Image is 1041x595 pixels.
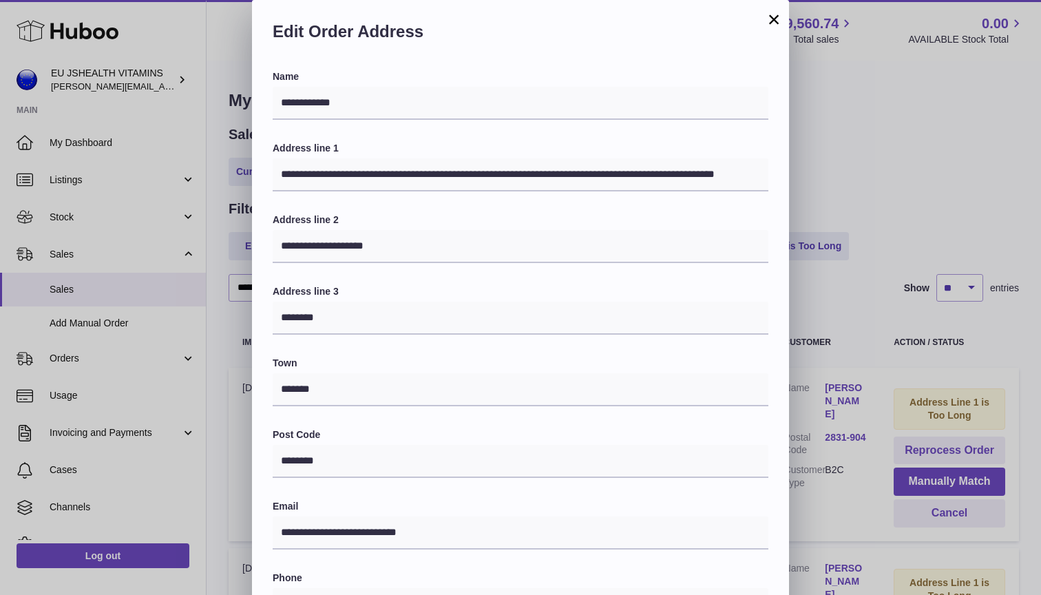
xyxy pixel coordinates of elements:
[766,11,782,28] button: ×
[273,357,768,370] label: Town
[273,285,768,298] label: Address line 3
[273,21,768,50] h2: Edit Order Address
[273,500,768,513] label: Email
[273,142,768,155] label: Address line 1
[273,572,768,585] label: Phone
[273,70,768,83] label: Name
[273,213,768,227] label: Address line 2
[273,428,768,441] label: Post Code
